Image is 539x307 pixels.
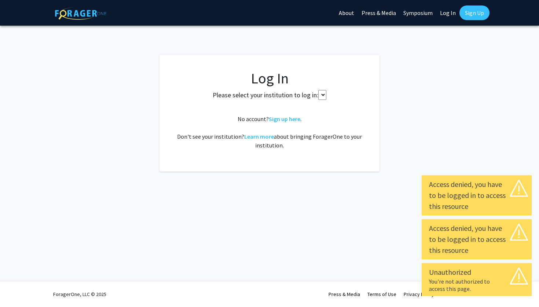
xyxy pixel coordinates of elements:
[55,7,106,20] img: ForagerOne Logo
[429,179,524,212] div: Access denied, you have to be logged in to access this resource
[174,115,365,150] div: No account? . Don't see your institution? about bringing ForagerOne to your institution.
[53,281,106,307] div: ForagerOne, LLC © 2025
[174,70,365,87] h1: Log In
[429,267,524,278] div: Unauthorized
[329,291,360,297] a: Press & Media
[269,115,300,123] a: Sign up here
[429,223,524,256] div: Access denied, you have to be logged in to access this resource
[459,5,489,20] a: Sign Up
[367,291,396,297] a: Terms of Use
[429,278,524,292] div: You're not authorized to access this page.
[213,90,318,100] label: Please select your institution to log in:
[244,133,274,140] a: Learn more about bringing ForagerOne to your institution
[404,291,434,297] a: Privacy Policy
